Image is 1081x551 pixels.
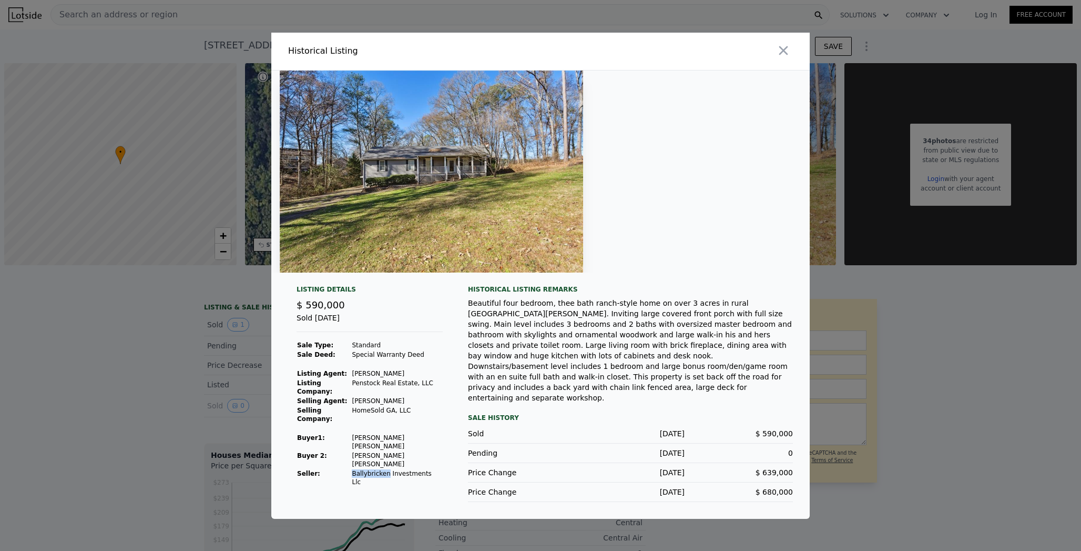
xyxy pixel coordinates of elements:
td: [PERSON_NAME] [PERSON_NAME] [351,451,443,469]
div: Listing Details [297,285,443,298]
td: Ballybricken Investments Llc [351,469,443,487]
img: Property Img [280,71,583,273]
div: Price Change [468,467,576,478]
strong: Seller : [297,470,320,477]
strong: Sale Type: [297,342,333,349]
div: Sale History [468,412,793,424]
td: [PERSON_NAME] [351,396,443,406]
div: Price Change [468,487,576,497]
div: 0 [685,448,793,458]
div: [DATE] [576,448,685,458]
div: Sold [468,428,576,439]
span: $ 639,000 [756,468,793,477]
div: Sold [DATE] [297,313,443,332]
div: [DATE] [576,428,685,439]
div: Beautiful four bedroom, thee bath ranch-style home on over 3 acres in rural [GEOGRAPHIC_DATA][PER... [468,298,793,403]
strong: Listing Company: [297,379,332,395]
td: Standard [351,340,443,350]
strong: Listing Agent: [297,370,347,377]
div: [DATE] [576,467,685,478]
td: [PERSON_NAME] [PERSON_NAME] [351,433,443,451]
span: $ 590,000 [756,429,793,438]
strong: Sale Deed: [297,351,335,358]
div: Historical Listing remarks [468,285,793,294]
div: [DATE] [576,487,685,497]
span: $ 590,000 [297,299,345,310]
div: Pending [468,448,576,458]
div: Historical Listing [288,45,536,57]
td: [PERSON_NAME] [351,369,443,378]
td: Special Warranty Deed [351,350,443,359]
strong: Buyer 2: [297,452,327,459]
td: Penstock Real Estate, LLC [351,378,443,396]
td: HomeSold GA, LLC [351,406,443,424]
strong: Selling Agent: [297,397,348,405]
span: $ 680,000 [756,488,793,496]
strong: Selling Company: [297,407,332,423]
strong: Buyer 1 : [297,434,325,442]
